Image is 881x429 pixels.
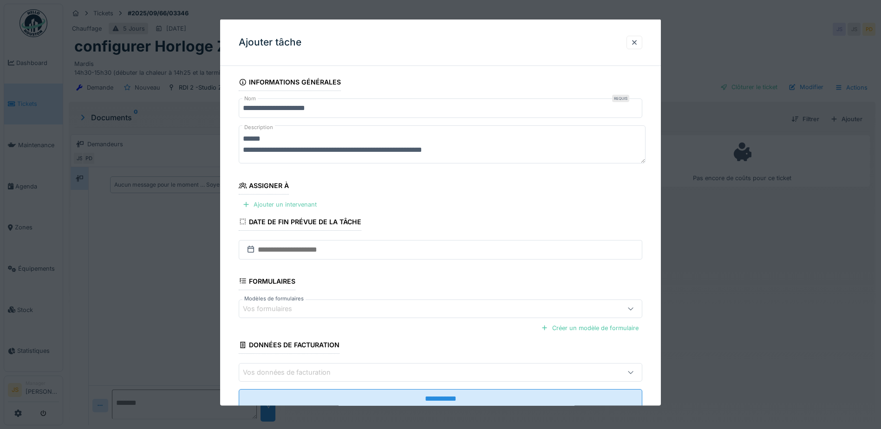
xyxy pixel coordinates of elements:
[242,294,306,302] label: Modèles de formulaires
[239,37,301,48] h3: Ajouter tâche
[239,214,361,230] div: Date de fin prévue de la tâche
[239,274,295,290] div: Formulaires
[612,95,629,102] div: Requis
[243,304,305,314] div: Vos formulaires
[239,198,320,211] div: Ajouter un intervenant
[242,95,258,103] label: Nom
[243,367,344,377] div: Vos données de facturation
[239,75,341,91] div: Informations générales
[239,338,339,354] div: Données de facturation
[537,321,642,334] div: Créer un modèle de formulaire
[242,122,275,133] label: Description
[239,179,289,195] div: Assigner à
